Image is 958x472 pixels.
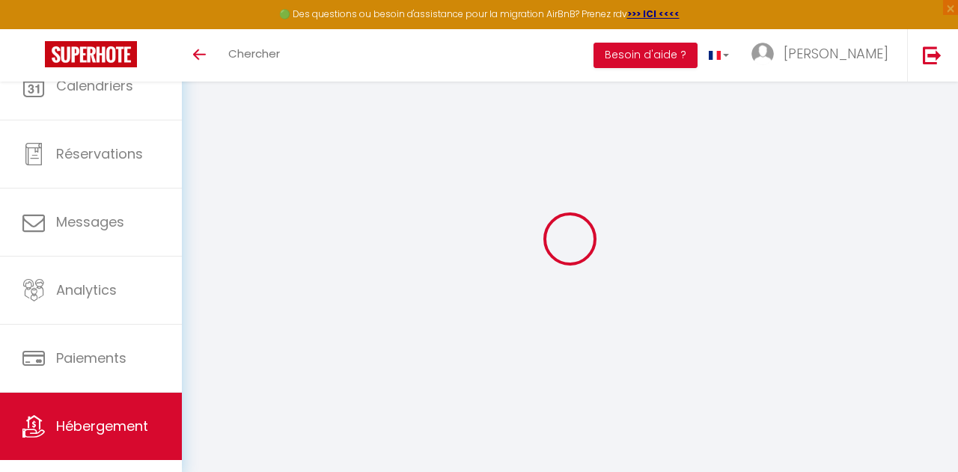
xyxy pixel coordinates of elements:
button: Besoin d'aide ? [594,43,698,68]
span: Réservations [56,144,143,163]
a: >>> ICI <<<< [627,7,680,20]
span: Calendriers [56,76,133,95]
span: Hébergement [56,417,148,435]
a: ... [PERSON_NAME] [740,29,907,82]
span: Messages [56,212,124,231]
a: Chercher [217,29,291,82]
span: Chercher [228,46,280,61]
span: Paiements [56,349,126,367]
span: Analytics [56,281,117,299]
img: logout [923,46,942,64]
img: Super Booking [45,41,137,67]
img: ... [751,43,774,65]
span: [PERSON_NAME] [784,44,888,63]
